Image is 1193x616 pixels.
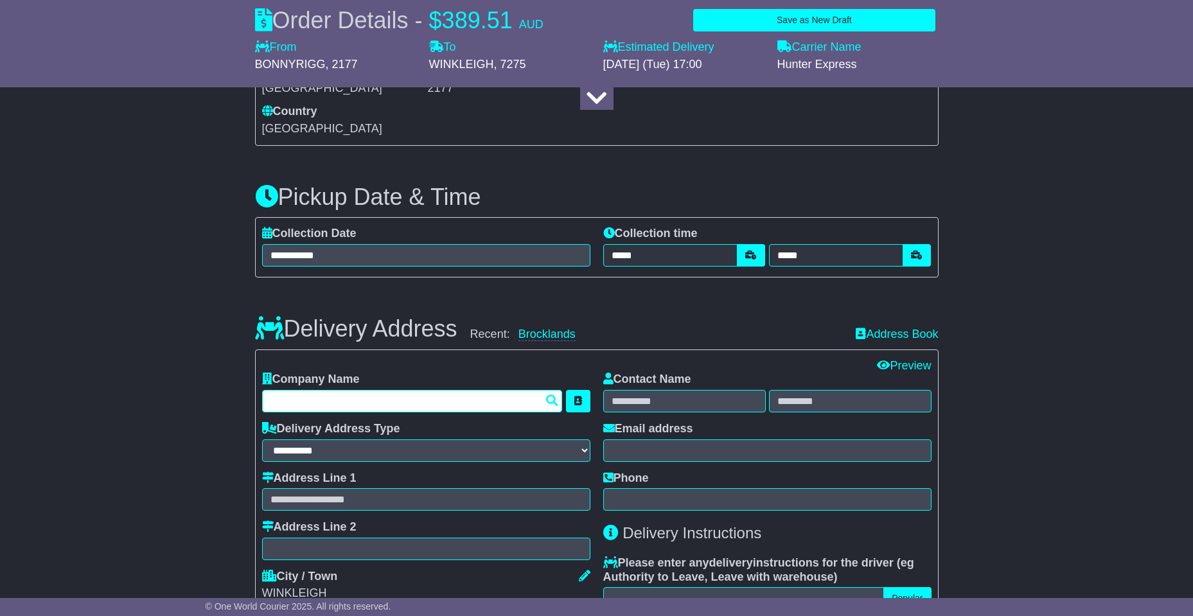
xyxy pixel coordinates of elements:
[255,58,326,71] span: BONNYRIGG
[326,58,358,71] span: , 2177
[429,7,442,33] span: $
[262,520,357,534] label: Address Line 2
[603,40,764,55] label: Estimated Delivery
[255,6,543,34] div: Order Details -
[262,82,425,96] div: [GEOGRAPHIC_DATA]
[262,471,357,486] label: Address Line 1
[883,587,931,610] button: Popular
[777,58,939,72] div: Hunter Express
[429,58,494,71] span: WINKLEIGH
[255,184,939,210] h3: Pickup Date & Time
[519,18,543,31] span: AUD
[262,422,400,436] label: Delivery Address Type
[262,373,360,387] label: Company Name
[709,556,753,569] span: delivery
[262,227,357,241] label: Collection Date
[603,422,693,436] label: Email address
[262,122,382,135] span: [GEOGRAPHIC_DATA]
[877,359,931,372] a: Preview
[262,105,317,119] label: Country
[429,40,456,55] label: To
[470,328,844,342] div: Recent:
[442,7,513,33] span: 389.51
[206,601,391,612] span: © One World Courier 2025. All rights reserved.
[262,586,590,601] div: WINKLEIGH
[623,524,761,541] span: Delivery Instructions
[693,9,935,31] button: Save as New Draft
[603,556,932,584] label: Please enter any instructions for the driver ( )
[603,556,914,583] span: eg Authority to Leave, Leave with warehouse
[603,471,649,486] label: Phone
[856,328,938,340] a: Address Book
[494,58,526,71] span: , 7275
[603,373,691,387] label: Contact Name
[255,40,297,55] label: From
[255,316,457,342] h3: Delivery Address
[603,227,698,241] label: Collection time
[777,40,862,55] label: Carrier Name
[603,58,764,72] div: [DATE] (Tue) 17:00
[262,570,338,584] label: City / Town
[518,328,576,341] a: Brocklands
